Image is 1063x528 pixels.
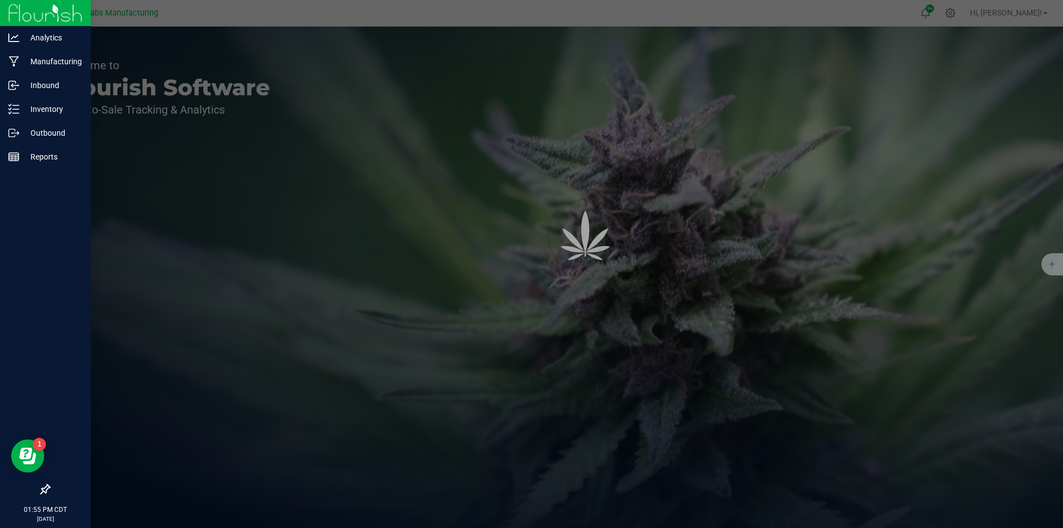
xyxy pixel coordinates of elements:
[19,150,86,163] p: Reports
[33,438,46,451] iframe: Resource center unread badge
[19,79,86,92] p: Inbound
[5,505,86,515] p: 01:55 PM CDT
[19,126,86,140] p: Outbound
[11,439,44,473] iframe: Resource center
[19,102,86,116] p: Inventory
[8,56,19,67] inline-svg: Manufacturing
[8,127,19,139] inline-svg: Outbound
[5,515,86,523] p: [DATE]
[8,151,19,162] inline-svg: Reports
[8,104,19,115] inline-svg: Inventory
[19,55,86,68] p: Manufacturing
[19,31,86,44] p: Analytics
[8,80,19,91] inline-svg: Inbound
[8,32,19,43] inline-svg: Analytics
